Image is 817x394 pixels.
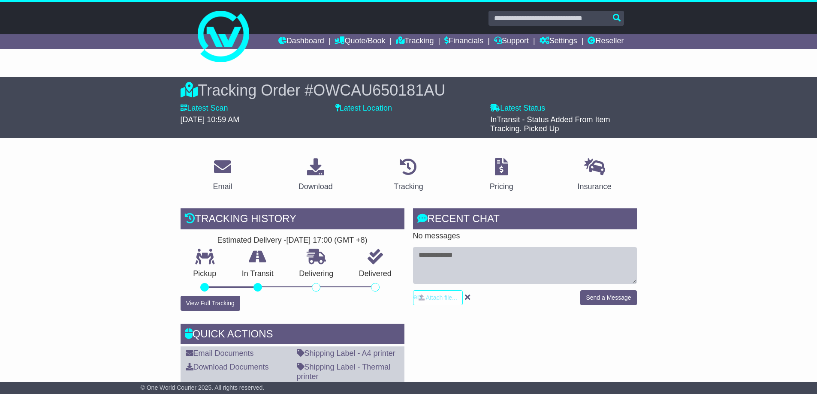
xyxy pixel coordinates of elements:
div: Pricing [490,181,513,192]
a: Download [293,155,338,195]
a: Quote/Book [335,34,385,49]
a: Email [207,155,238,195]
p: No messages [413,232,637,241]
p: In Transit [229,269,286,279]
a: Pricing [484,155,519,195]
div: Tracking history [181,208,404,232]
div: Download [298,181,333,192]
div: RECENT CHAT [413,208,637,232]
p: Delivered [346,269,404,279]
a: Financials [444,34,483,49]
button: Send a Message [580,290,636,305]
p: Delivering [286,269,347,279]
a: Shipping Label - A4 printer [297,349,395,358]
div: Estimated Delivery - [181,236,404,245]
div: Email [213,181,232,192]
a: Tracking [396,34,434,49]
div: Quick Actions [181,324,404,347]
span: © One World Courier 2025. All rights reserved. [141,384,265,391]
span: InTransit - Status Added From Item Tracking. Picked Up [490,115,610,133]
a: Support [494,34,529,49]
div: Tracking [394,181,423,192]
button: View Full Tracking [181,296,240,311]
label: Latest Scan [181,104,228,113]
div: Insurance [578,181,612,192]
a: Insurance [572,155,617,195]
div: Tracking Order # [181,81,637,99]
a: Tracking [388,155,428,195]
a: Download Documents [186,363,269,371]
a: Dashboard [278,34,324,49]
a: Reseller [588,34,624,49]
label: Latest Status [490,104,545,113]
p: Pickup [181,269,229,279]
a: Shipping Label - Thermal printer [297,363,391,381]
div: [DATE] 17:00 (GMT +8) [286,236,368,245]
a: Email Documents [186,349,254,358]
span: OWCAU650181AU [313,81,445,99]
label: Latest Location [335,104,392,113]
span: [DATE] 10:59 AM [181,115,240,124]
a: Settings [540,34,577,49]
